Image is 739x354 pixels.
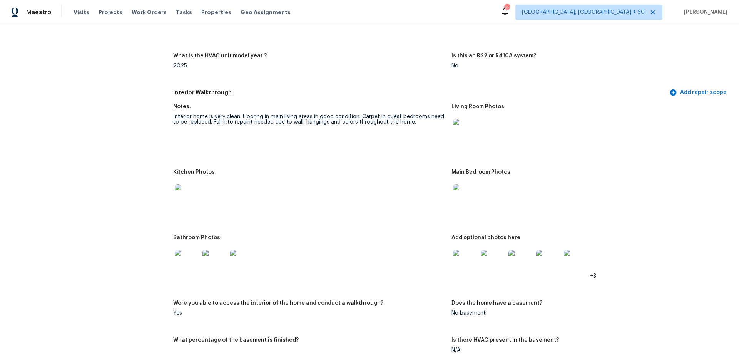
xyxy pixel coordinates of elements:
h5: Is this an R22 or R410A system? [451,53,536,59]
span: Properties [201,8,231,16]
span: Add repair scope [671,88,727,97]
h5: Bathroom Photos [173,235,220,240]
span: +3 [590,273,596,279]
h5: Living Room Photos [451,104,504,109]
h5: Does the home have a basement? [451,300,542,306]
span: Geo Assignments [241,8,291,16]
span: [GEOGRAPHIC_DATA], [GEOGRAPHIC_DATA] + 60 [522,8,645,16]
h5: Main Bedroom Photos [451,169,510,175]
h5: Kitchen Photos [173,169,215,175]
div: Interior home is very clean. Flooring in main living areas in good condition. Carpet in guest bed... [173,114,445,125]
span: [PERSON_NAME] [681,8,727,16]
h5: Notes: [173,104,191,109]
span: Work Orders [132,8,167,16]
h5: What percentage of the basement is finished? [173,337,299,343]
span: Visits [74,8,89,16]
h5: Interior Walkthrough [173,89,668,97]
h5: Add optional photos here [451,235,520,240]
h5: Were you able to access the interior of the home and conduct a walkthrough? [173,300,383,306]
div: 2025 [173,63,445,69]
span: Projects [99,8,122,16]
div: 712 [504,5,510,12]
div: Yes [173,310,445,316]
div: N/A [451,347,724,353]
span: Tasks [176,10,192,15]
h5: What is the HVAC unit model year ? [173,53,267,59]
button: Add repair scope [668,86,730,100]
h5: Is there HVAC present in the basement? [451,337,559,343]
div: No basement [451,310,724,316]
span: Maestro [26,8,52,16]
div: No [451,63,724,69]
